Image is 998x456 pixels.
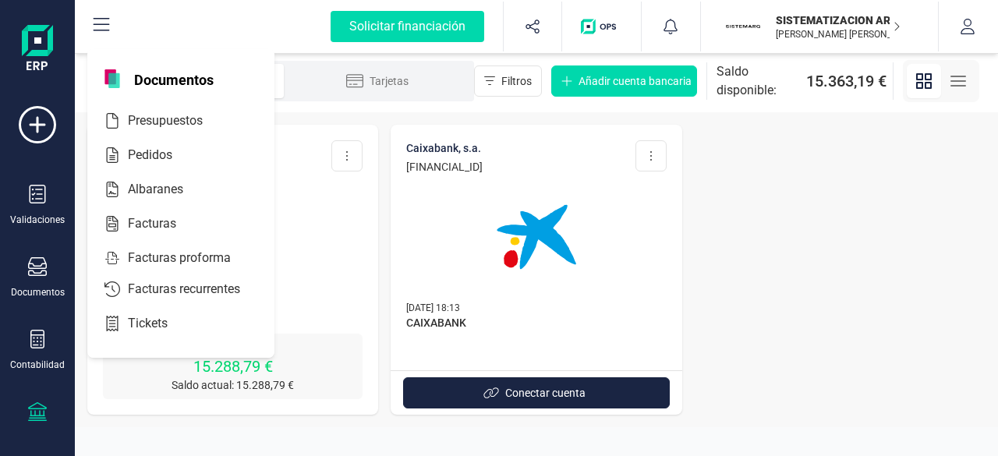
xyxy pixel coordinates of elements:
p: CAIXABANK, S.A. [406,140,483,156]
button: Filtros [474,65,542,97]
span: Tickets [122,314,196,333]
span: Conectar cuenta [505,385,586,401]
div: Tarjetas [315,73,440,89]
button: Solicitar financiación [312,2,503,51]
div: Solicitar financiación [331,11,484,42]
span: Facturas proforma [122,249,259,267]
div: Contabilidad [10,359,65,371]
span: Añadir cuenta bancaria [579,73,692,89]
span: 15.363,19 € [806,70,887,92]
span: CAIXABANK [406,315,666,334]
div: Validaciones [10,214,65,226]
button: SISISTEMATIZACION ARQUITECTONICA EN REFORMAS SL[PERSON_NAME] [PERSON_NAME] [720,2,919,51]
p: SISTEMATIZACION ARQUITECTONICA EN REFORMAS SL [776,12,901,28]
img: SI [726,9,760,44]
span: Facturas [122,214,204,233]
button: Añadir cuenta bancaria [551,65,697,97]
span: Saldo disponible: [717,62,800,100]
p: [FINANCIAL_ID] [406,159,483,175]
p: 15.288,79 € [103,355,363,377]
span: Pedidos [122,146,200,164]
span: Facturas recurrentes [122,280,268,299]
p: [PERSON_NAME] [PERSON_NAME] [776,28,901,41]
div: Documentos [11,286,65,299]
span: Albaranes [122,180,211,199]
span: Filtros [501,73,532,89]
img: Logo Finanedi [22,25,53,75]
p: Saldo actual: 15.288,79 € [103,377,363,393]
span: Presupuestos [122,111,231,130]
button: Logo de OPS [572,2,632,51]
button: Conectar cuenta [403,377,669,408]
span: Documentos [125,69,223,88]
span: [DATE] 18:13 [406,302,460,313]
img: Logo de OPS [581,19,622,34]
